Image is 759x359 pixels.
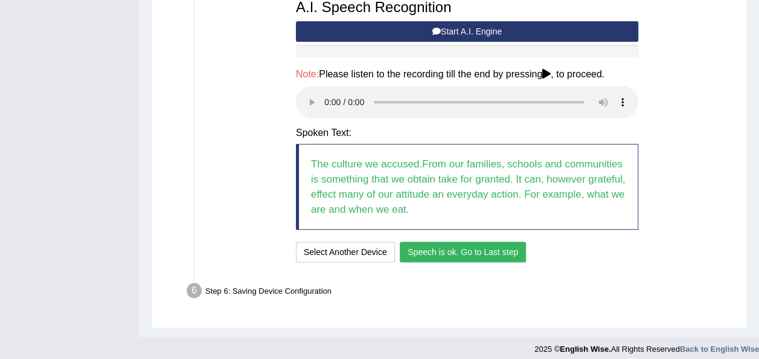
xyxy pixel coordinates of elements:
blockquote: The culture we accused.From our families, schools and communities is something that we obtain tak... [296,144,638,230]
button: Speech is ok. Go to Last step [400,242,526,262]
h4: Spoken Text: [296,128,638,138]
h4: Please listen to the recording till the end by pressing , to proceed. [296,69,638,80]
span: Note: [296,69,319,79]
div: 2025 © All Rights Reserved [534,337,759,355]
a: Back to English Wise [680,344,759,354]
button: Start A.I. Engine [296,21,638,42]
strong: English Wise. [560,344,610,354]
button: Select Another Device [296,242,395,262]
div: Step 6: Saving Device Configuration [181,279,741,306]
